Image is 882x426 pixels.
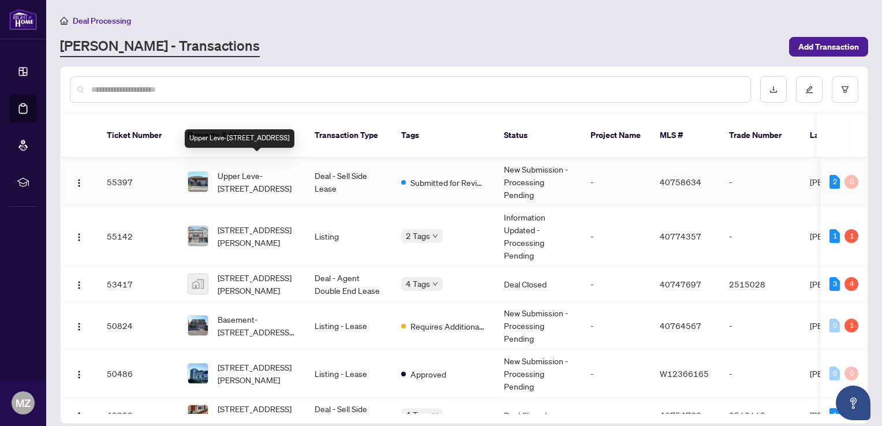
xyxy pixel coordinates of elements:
td: 53417 [98,267,178,302]
span: Submitted for Review [410,176,485,189]
td: 2515028 [720,267,801,302]
span: edit [805,85,813,94]
img: thumbnail-img [188,274,208,294]
button: edit [796,76,823,103]
td: - [720,302,801,350]
th: Trade Number [720,113,801,158]
span: MZ [16,395,31,411]
th: Status [495,113,581,158]
th: MLS # [651,113,720,158]
span: 40754733 [660,410,701,420]
img: Logo [74,233,84,242]
th: Transaction Type [305,113,392,158]
button: Open asap [836,386,870,420]
th: Property Address [178,113,305,158]
td: Listing - Lease [305,302,392,350]
div: 0 [844,175,858,189]
span: W12366165 [660,368,709,379]
td: 50824 [98,302,178,350]
div: 1 [844,319,858,332]
th: Project Name [581,113,651,158]
button: Logo [70,173,88,191]
img: thumbnail-img [188,316,208,335]
td: Listing - Lease [305,350,392,398]
a: [PERSON_NAME] - Transactions [60,36,260,57]
div: 4 [844,277,858,291]
td: Deal Closed [495,267,581,302]
td: 50486 [98,350,178,398]
div: 1 [829,229,840,243]
div: 0 [829,319,840,332]
button: Logo [70,316,88,335]
img: thumbnail-img [188,172,208,192]
span: Requires Additional Docs [410,320,485,332]
button: Logo [70,275,88,293]
td: - [581,206,651,267]
th: Tags [392,113,495,158]
div: 1 [844,229,858,243]
span: 40747697 [660,279,701,289]
td: - [720,350,801,398]
span: [STREET_ADDRESS][PERSON_NAME] [218,361,296,386]
td: - [581,350,651,398]
span: [STREET_ADDRESS][PERSON_NAME] [218,271,296,297]
img: Logo [74,412,84,421]
td: New Submission - Processing Pending [495,350,581,398]
div: 0 [844,367,858,380]
td: New Submission - Processing Pending [495,302,581,350]
img: Logo [74,322,84,331]
td: Deal - Sell Side Lease [305,158,392,206]
td: - [581,302,651,350]
td: - [720,158,801,206]
button: Logo [70,364,88,383]
span: Add Transaction [798,38,859,56]
span: Basement-[STREET_ADDRESS][PERSON_NAME][PERSON_NAME] [218,313,296,338]
span: down [432,281,438,287]
td: New Submission - Processing Pending [495,158,581,206]
img: thumbnail-img [188,405,208,425]
td: Deal - Agent Double End Lease [305,267,392,302]
div: 0 [829,367,840,380]
span: down [432,233,438,239]
span: filter [841,85,849,94]
img: Logo [74,281,84,290]
span: 4 Tags [406,408,430,421]
td: 55142 [98,206,178,267]
img: Logo [74,178,84,188]
span: Upper Leve-[STREET_ADDRESS] [218,169,296,195]
span: [STREET_ADDRESS][PERSON_NAME] [218,223,296,249]
button: Logo [70,406,88,424]
th: Ticket Number [98,113,178,158]
button: filter [832,76,858,103]
img: logo [9,9,37,30]
div: 2 [829,175,840,189]
div: Upper Leve-[STREET_ADDRESS] [185,129,294,148]
button: Logo [70,227,88,245]
span: 40758634 [660,177,701,187]
span: home [60,17,68,25]
td: - [581,158,651,206]
button: Add Transaction [789,37,868,57]
div: 1 [829,408,840,422]
button: download [760,76,787,103]
span: 40764567 [660,320,701,331]
td: - [581,267,651,302]
span: 40774357 [660,231,701,241]
span: 2 Tags [406,229,430,242]
td: Listing [305,206,392,267]
td: Information Updated - Processing Pending [495,206,581,267]
td: - [720,206,801,267]
span: Approved [410,368,446,380]
span: down [432,412,438,418]
td: 55397 [98,158,178,206]
img: Logo [74,370,84,379]
span: download [769,85,778,94]
img: thumbnail-img [188,364,208,383]
div: 3 [829,277,840,291]
span: Deal Processing [73,16,131,26]
span: 4 Tags [406,277,430,290]
img: thumbnail-img [188,226,208,246]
